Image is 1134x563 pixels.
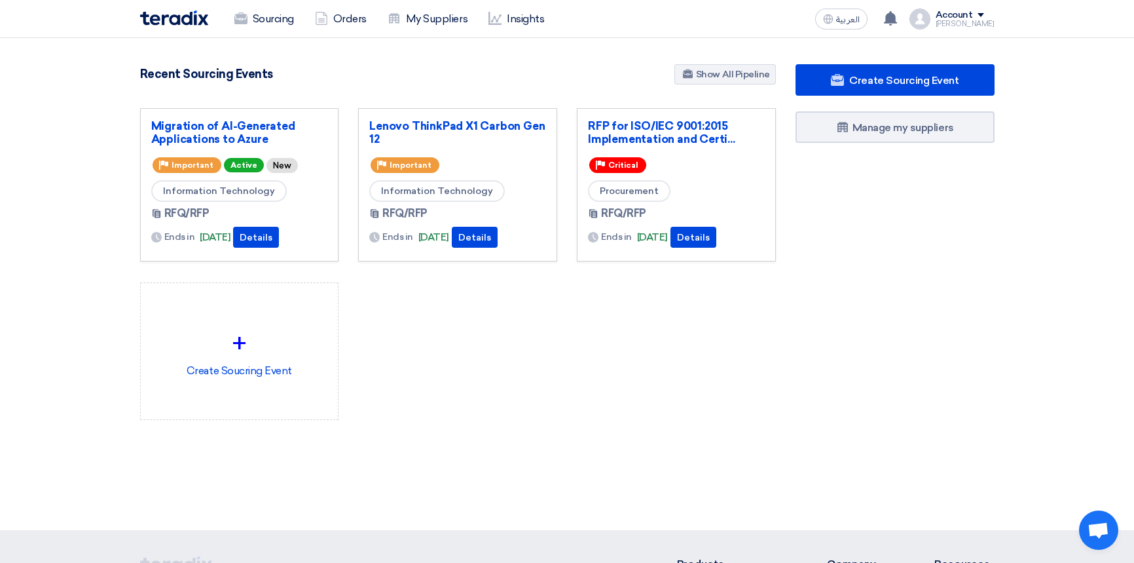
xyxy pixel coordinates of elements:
[151,180,287,202] span: Information Technology
[382,230,413,244] span: Ends in
[224,5,304,33] a: Sourcing
[452,227,498,248] button: Details
[601,206,646,222] span: RFQ/RFP
[224,158,264,172] span: Active
[836,15,860,24] span: العربية
[588,180,670,202] span: Procurement
[377,5,478,33] a: My Suppliers
[140,67,273,81] h4: Recent Sourcing Events
[815,9,868,29] button: العربية
[369,180,505,202] span: Information Technology
[140,10,208,26] img: Teradix logo
[233,227,279,248] button: Details
[936,10,973,21] div: Account
[151,324,328,363] div: +
[608,161,638,170] span: Critical
[670,227,716,248] button: Details
[200,230,230,245] span: [DATE]
[390,161,431,170] span: Important
[304,5,377,33] a: Orders
[588,119,765,146] a: RFP for ISO/IEC 9001:2015 Implementation and Certi...
[796,111,995,143] a: Manage my suppliers
[637,230,668,245] span: [DATE]
[1079,511,1118,550] div: Open chat
[151,294,328,409] div: Create Soucring Event
[151,119,328,146] a: Migration of AI-Generated Applications to Azure
[369,119,546,146] a: Lenovo ThinkPad X1 Carbon Gen 12
[382,206,428,222] span: RFQ/RFP
[849,74,959,87] span: Create Sourcing Event
[172,161,213,170] span: Important
[909,9,930,29] img: profile_test.png
[478,5,555,33] a: Insights
[936,20,995,28] div: [PERSON_NAME]
[266,158,298,173] div: New
[674,64,776,85] a: Show All Pipeline
[164,206,210,222] span: RFQ/RFP
[418,230,449,245] span: [DATE]
[601,230,632,244] span: Ends in
[164,230,195,244] span: Ends in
